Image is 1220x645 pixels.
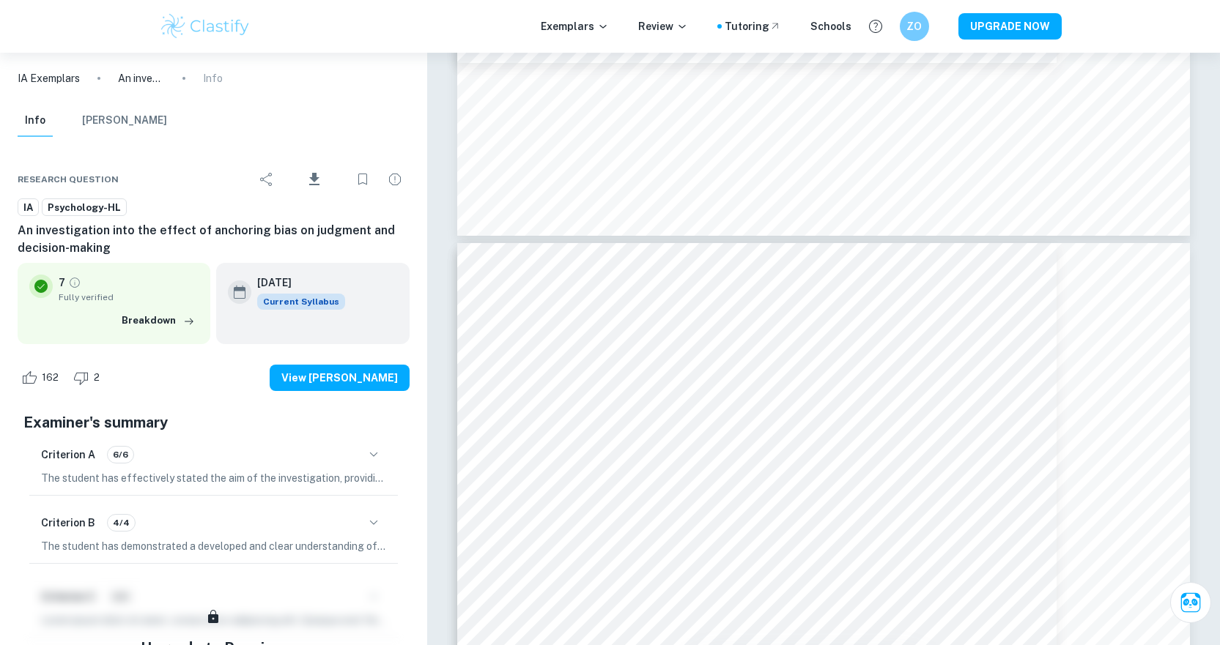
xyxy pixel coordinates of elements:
a: IA [18,198,39,217]
span: Current Syllabus [257,294,345,310]
span: 162 [34,370,67,385]
div: Like [18,366,67,389]
p: Review [638,18,688,34]
a: IA Exemplars [18,70,80,86]
button: Info [18,105,53,137]
h5: Examiner's summary [23,411,404,433]
span: IA [18,201,38,215]
img: Clastify logo [159,12,252,41]
div: This exemplar is based on the current syllabus. Feel free to refer to it for inspiration/ideas wh... [257,294,345,310]
button: Ask Clai [1170,582,1211,623]
a: Psychology-HL [42,198,127,217]
span: 4/4 [108,516,135,529]
button: ZO [900,12,929,41]
h6: [DATE] [257,275,333,291]
p: The student has demonstrated a developed and clear understanding of the research design, explaini... [41,538,386,554]
a: Tutoring [725,18,781,34]
span: Research question [18,173,119,186]
button: Help and Feedback [863,14,888,39]
button: [PERSON_NAME] [82,105,167,137]
p: Info [203,70,223,86]
h6: ZO [906,18,923,34]
a: Schools [810,18,851,34]
span: 2 [86,370,108,385]
span: Psychology-HL [42,201,126,215]
div: Download [284,160,345,198]
h6: Criterion A [41,447,95,463]
button: UPGRADE NOW [958,13,1062,40]
button: Breakdown [118,310,199,332]
span: 6/6 [108,448,133,461]
button: View [PERSON_NAME] [270,365,410,391]
span: Fully verified [59,291,199,304]
div: Bookmark [348,165,377,194]
h6: Criterion B [41,515,95,531]
a: Grade fully verified [68,276,81,289]
h6: An investigation into the effect of anchoring bias on judgment and decision-making [18,222,410,257]
div: Dislike [70,366,108,389]
p: The student has effectively stated the aim of the investigation, providing a clear and concise ex... [41,470,386,486]
div: Report issue [380,165,410,194]
p: Exemplars [541,18,609,34]
p: 7 [59,275,65,291]
p: An investigation into the effect of anchoring bias on judgment and decision-making [118,70,165,86]
div: Share [252,165,281,194]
